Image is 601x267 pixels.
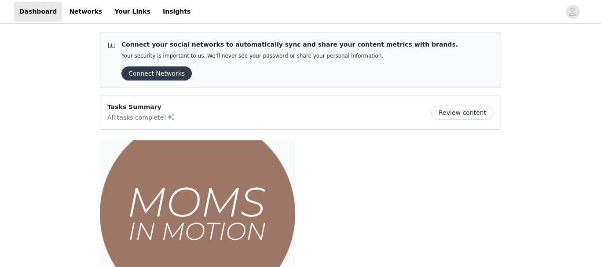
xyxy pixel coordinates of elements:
p: Tasks Summary [107,102,175,112]
div: avatar [568,5,577,19]
button: Connect Networks [121,66,192,80]
p: Connect your social networks to automatically sync and share your content metrics with brands. [121,40,458,49]
a: Your Links [109,2,156,22]
button: Review content [431,106,494,120]
p: Your security is important to us. We’ll never see your password or share your personal information. [121,53,458,59]
a: Dashboard [14,2,62,22]
a: Networks [64,2,107,22]
p: All tasks complete! [107,112,175,122]
a: Insights [158,2,196,22]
